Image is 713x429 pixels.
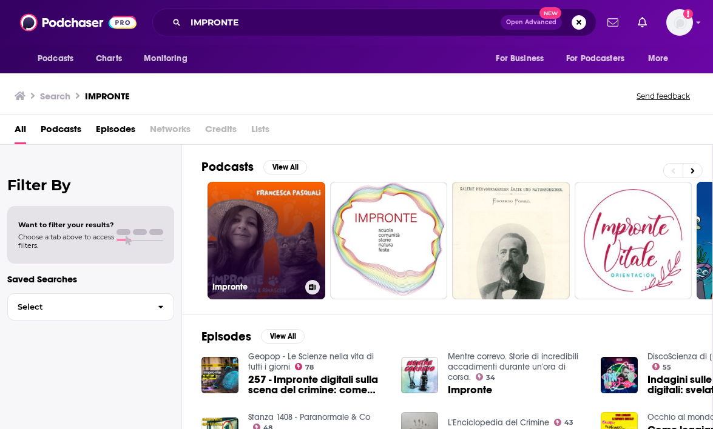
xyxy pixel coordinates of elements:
span: Podcasts [38,50,73,67]
img: Impronte [401,357,438,394]
span: Monitoring [144,50,187,67]
button: View All [263,160,307,175]
a: Mentre correvo. Storie di incredibili accadimenti durante un'ora di corsa. [448,351,578,382]
h2: Filter By [7,176,174,194]
img: Podchaser - Follow, Share and Rate Podcasts [20,11,137,34]
span: Choose a tab above to access filters. [18,233,114,250]
a: Geopop - Le Scienze nella vita di tutti i giorni [248,351,374,372]
img: Indagini sulle impronte digitali: svelato il mistero [601,357,638,394]
span: For Business [496,50,544,67]
span: Credits [205,119,237,144]
button: Show profile menu [666,9,693,36]
button: Select [7,293,174,321]
img: 257 - Impronte digitali sulla scena del crimine: come vengono raccolte e confrontate [201,357,238,394]
button: open menu [640,47,684,70]
a: Episodes [96,119,135,144]
a: PodcastsView All [201,159,307,175]
button: open menu [558,47,642,70]
input: Search podcasts, credits, & more... [186,13,501,32]
a: Show notifications dropdown [633,12,652,33]
button: open menu [487,47,559,70]
a: 43 [554,419,574,426]
div: Search podcasts, credits, & more... [152,8,596,36]
span: New [539,7,561,19]
a: Podcasts [41,119,81,144]
a: 34 [476,373,496,381]
a: L'Enciclopedia del Crimine [448,417,549,428]
button: View All [261,329,305,344]
span: 55 [663,365,671,370]
a: Stanza 1408 - Paranormale & Co [248,412,370,422]
a: Charts [88,47,129,70]
span: Select [8,303,148,311]
a: 257 - Impronte digitali sulla scena del crimine: come vengono raccolte e confrontate [248,374,387,395]
h3: IMPRONTE [85,90,130,102]
span: Charts [96,50,122,67]
h2: Episodes [201,329,251,344]
button: Open AdvancedNew [501,15,562,30]
a: EpisodesView All [201,329,305,344]
a: Show notifications dropdown [603,12,623,33]
span: For Podcasters [566,50,624,67]
h3: Impronte [212,282,300,292]
p: Saved Searches [7,273,174,285]
button: Send feedback [633,91,694,101]
span: Logged in as lori.heiselman [666,9,693,36]
span: More [648,50,669,67]
button: open menu [29,47,89,70]
span: 34 [486,375,495,381]
span: 78 [305,365,314,370]
h2: Podcasts [201,159,254,175]
h3: Search [40,90,70,102]
a: Impronte [208,182,325,299]
a: 78 [295,363,314,370]
span: Want to filter your results? [18,221,114,229]
button: open menu [135,47,203,70]
span: 43 [564,420,573,425]
svg: Add a profile image [683,9,693,19]
span: Open Advanced [506,19,556,25]
span: Lists [251,119,269,144]
a: Impronte [448,385,492,395]
img: User Profile [666,9,693,36]
span: Networks [150,119,191,144]
a: All [15,119,26,144]
a: 55 [652,363,672,370]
